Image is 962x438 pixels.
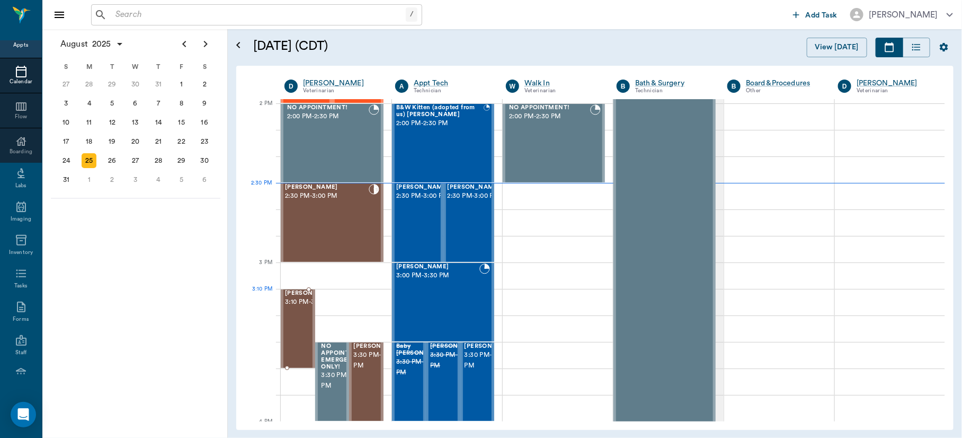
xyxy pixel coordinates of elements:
[857,78,933,89] a: [PERSON_NAME]
[396,270,479,281] span: 3:00 PM - 3:30 PM
[353,350,406,371] span: 3:30 PM - 4:00 PM
[789,5,842,24] button: Add Task
[170,59,193,75] div: F
[509,104,590,111] span: NO APPOINTMENT!
[245,257,272,284] div: 3 PM
[857,86,933,95] div: Veterinarian
[353,343,406,350] span: [PERSON_NAME]
[82,96,96,111] div: Monday, August 4, 2025
[195,33,216,55] button: Next page
[174,134,189,149] div: Friday, August 22, 2025
[49,4,70,25] button: Close drawer
[105,77,120,92] div: Tuesday, July 29, 2025
[746,78,822,89] a: Board &Procedures
[55,59,78,75] div: S
[82,77,96,92] div: Monday, July 28, 2025
[55,33,129,55] button: August2025
[151,134,166,149] div: Thursday, August 21, 2025
[396,357,449,378] span: 3:30 PM - 4:00 PM
[303,86,379,95] div: Veterinarian
[281,289,315,369] div: NOT_CONFIRMED, 3:10 PM - 3:40 PM
[524,78,601,89] a: Walk In
[465,343,518,350] span: [PERSON_NAME]
[285,184,369,191] span: [PERSON_NAME]
[392,183,443,262] div: CHECKED_OUT, 2:30 PM - 3:00 PM
[124,59,147,75] div: W
[193,59,216,75] div: S
[414,86,490,95] div: Technician
[842,5,961,24] button: [PERSON_NAME]
[426,342,460,422] div: CANCELED, 3:30 PM - 4:00 PM
[322,370,370,391] span: 3:30 PM - 4:00 PM
[430,350,483,371] span: 3:30 PM - 4:00 PM
[197,172,212,187] div: Saturday, September 6, 2025
[392,342,426,422] div: CANCELED, 3:30 PM - 4:00 PM
[392,262,494,342] div: BOOKED, 3:00 PM - 3:30 PM
[245,98,272,125] div: 2 PM
[174,115,189,130] div: Friday, August 15, 2025
[174,153,189,168] div: Friday, August 29, 2025
[197,153,212,168] div: Saturday, August 30, 2025
[101,59,124,75] div: T
[151,96,166,111] div: Thursday, August 7, 2025
[396,118,484,129] span: 2:00 PM - 2:30 PM
[284,80,298,93] div: D
[105,172,120,187] div: Tuesday, September 2, 2025
[727,80,741,93] div: B
[59,172,74,187] div: Sunday, August 31, 2025
[58,37,90,51] span: August
[315,342,350,422] div: BOOKED, 3:30 PM - 4:00 PM
[322,343,370,370] span: NO APPOINTMENT! EMERGENCY ONLY!
[90,37,113,51] span: 2025
[82,172,96,187] div: Monday, September 1, 2025
[506,80,519,93] div: W
[460,342,494,422] div: NOT_CONFIRMED, 3:30 PM - 4:00 PM
[128,134,143,149] div: Wednesday, August 20, 2025
[303,78,379,89] a: [PERSON_NAME]
[82,115,96,130] div: Monday, August 11, 2025
[503,103,605,183] div: BOOKED, 2:00 PM - 2:30 PM
[105,96,120,111] div: Tuesday, August 5, 2025
[128,77,143,92] div: Wednesday, July 30, 2025
[465,350,518,371] span: 3:30 PM - 4:00 PM
[128,172,143,187] div: Wednesday, September 3, 2025
[13,41,28,49] div: Appts
[151,115,166,130] div: Thursday, August 14, 2025
[174,96,189,111] div: Friday, August 8, 2025
[59,96,74,111] div: Sunday, August 3, 2025
[82,134,96,149] div: Monday, August 18, 2025
[396,104,484,118] span: B&W Kitten (adopted from us) [PERSON_NAME]
[13,316,29,323] div: Forms
[285,191,369,202] span: 2:30 PM - 3:00 PM
[349,342,384,422] div: NOT_CONFIRMED, 3:30 PM - 4:00 PM
[14,282,28,290] div: Tasks
[59,115,74,130] div: Sunday, August 10, 2025
[448,184,501,191] span: [PERSON_NAME]
[406,7,417,22] div: /
[15,349,26,357] div: Staff
[197,134,212,149] div: Saturday, August 23, 2025
[396,264,479,270] span: [PERSON_NAME]
[128,96,143,111] div: Wednesday, August 6, 2025
[396,191,449,202] span: 2:30 PM - 3:00 PM
[807,38,867,57] button: View [DATE]
[128,153,143,168] div: Wednesday, August 27, 2025
[509,111,590,122] span: 2:00 PM - 2:30 PM
[617,80,630,93] div: B
[59,77,74,92] div: Sunday, July 27, 2025
[59,134,74,149] div: Sunday, August 17, 2025
[151,77,166,92] div: Thursday, July 31, 2025
[635,78,711,89] a: Bath & Surgery
[285,297,338,308] span: 3:10 PM - 3:40 PM
[392,103,494,183] div: BOOKED, 2:00 PM - 2:30 PM
[430,343,483,350] span: [PERSON_NAME]
[396,343,449,357] span: Baby [PERSON_NAME]
[414,78,490,89] a: Appt Tech
[232,25,245,66] button: Open calendar
[147,59,170,75] div: T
